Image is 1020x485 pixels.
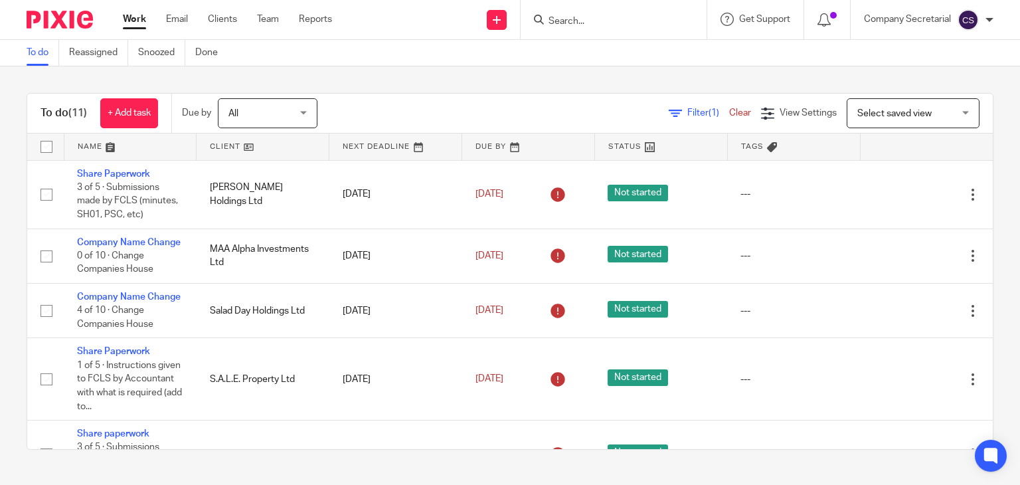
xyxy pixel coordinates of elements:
[729,108,751,118] a: Clear
[68,108,87,118] span: (11)
[228,109,238,118] span: All
[208,13,237,26] a: Clients
[740,373,847,386] div: ---
[27,40,59,66] a: To do
[475,189,503,199] span: [DATE]
[329,338,462,421] td: [DATE]
[299,13,332,26] a: Reports
[197,229,329,283] td: MAA Alpha Investments Ltd
[475,375,503,384] span: [DATE]
[77,443,178,480] span: 3 of 5 · Submissions made by FCLS (minutes, SH01, PSC, etc)
[123,13,146,26] a: Work
[166,13,188,26] a: Email
[329,229,462,283] td: [DATE]
[709,108,719,118] span: (1)
[739,15,790,24] span: Get Support
[329,160,462,229] td: [DATE]
[77,169,150,179] a: Share Paperwork
[958,9,979,31] img: svg%3E
[608,369,668,386] span: Not started
[857,109,932,118] span: Select saved view
[197,338,329,421] td: S.A.L.E. Property Ltd
[608,444,668,461] span: Not started
[77,361,182,411] span: 1 of 5 · Instructions given to FCLS by Accountant with what is required (add to...
[77,251,153,274] span: 0 of 10 · Change Companies House
[77,292,181,302] a: Company Name Change
[182,106,211,120] p: Due by
[740,249,847,262] div: ---
[608,246,668,262] span: Not started
[475,306,503,316] span: [DATE]
[608,301,668,318] span: Not started
[77,429,149,438] a: Share paperwork
[100,98,158,128] a: + Add task
[780,108,837,118] span: View Settings
[329,284,462,338] td: [DATE]
[740,448,847,461] div: ---
[69,40,128,66] a: Reassigned
[77,183,178,219] span: 3 of 5 · Submissions made by FCLS (minutes, SH01, PSC, etc)
[197,160,329,229] td: [PERSON_NAME] Holdings Ltd
[740,304,847,318] div: ---
[741,143,764,150] span: Tags
[27,11,93,29] img: Pixie
[41,106,87,120] h1: To do
[195,40,228,66] a: Done
[547,16,667,28] input: Search
[740,187,847,201] div: ---
[197,284,329,338] td: Salad Day Holdings Ltd
[687,108,729,118] span: Filter
[138,40,185,66] a: Snoozed
[77,306,153,330] span: 4 of 10 · Change Companies House
[77,347,150,356] a: Share Paperwork
[608,185,668,201] span: Not started
[77,238,181,247] a: Company Name Change
[475,251,503,260] span: [DATE]
[864,13,951,26] p: Company Secretarial
[257,13,279,26] a: Team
